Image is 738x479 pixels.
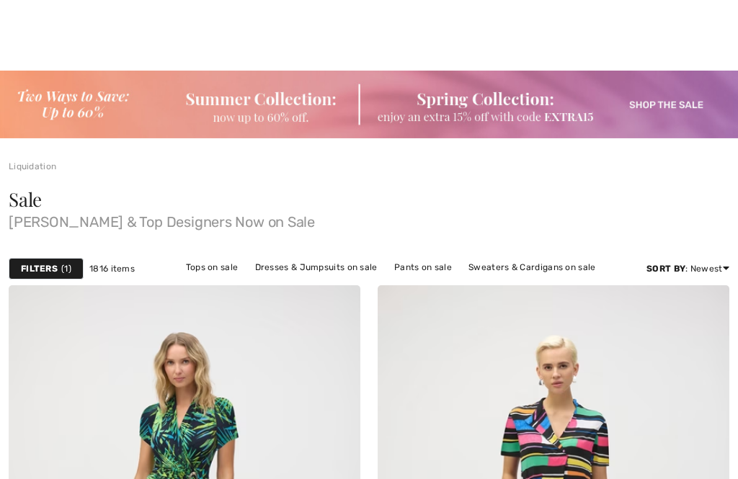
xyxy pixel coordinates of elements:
[387,258,459,277] a: Pants on sale
[9,187,42,212] span: Sale
[248,258,385,277] a: Dresses & Jumpsuits on sale
[370,277,442,295] a: Skirts on sale
[244,277,368,295] a: Jackets & Blazers on sale
[61,262,71,275] span: 1
[9,209,729,229] span: [PERSON_NAME] & Top Designers Now on Sale
[89,262,135,275] span: 1816 items
[445,277,538,295] a: Outerwear on sale
[646,262,729,275] div: : Newest
[179,258,246,277] a: Tops on sale
[21,262,58,275] strong: Filters
[9,161,56,171] a: Liquidation
[461,258,603,277] a: Sweaters & Cardigans on sale
[646,264,685,274] strong: Sort By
